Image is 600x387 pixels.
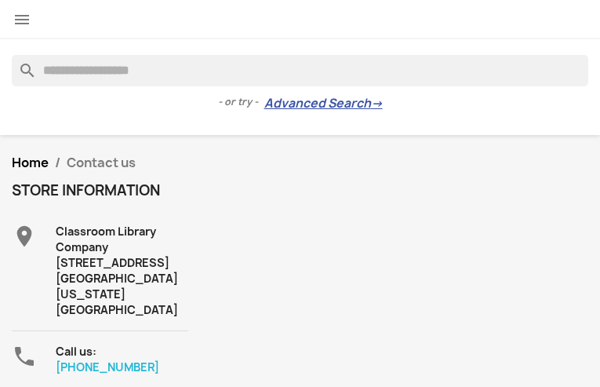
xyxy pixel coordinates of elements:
i:  [13,10,31,29]
a: Advanced Search→ [264,96,383,111]
a: Home [12,154,49,171]
a: [PHONE_NUMBER] [56,360,159,374]
div: Call us: [56,344,188,375]
span: Contact us [67,154,136,171]
i:  [12,224,37,249]
h4: Store information [12,183,188,199]
span: → [371,96,383,111]
i: search [12,55,31,74]
input: Search [12,55,588,86]
i:  [12,344,37,369]
span: - or try - [218,94,264,110]
div: Classroom Library Company [STREET_ADDRESS] [GEOGRAPHIC_DATA][US_STATE] [GEOGRAPHIC_DATA] [56,224,188,318]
